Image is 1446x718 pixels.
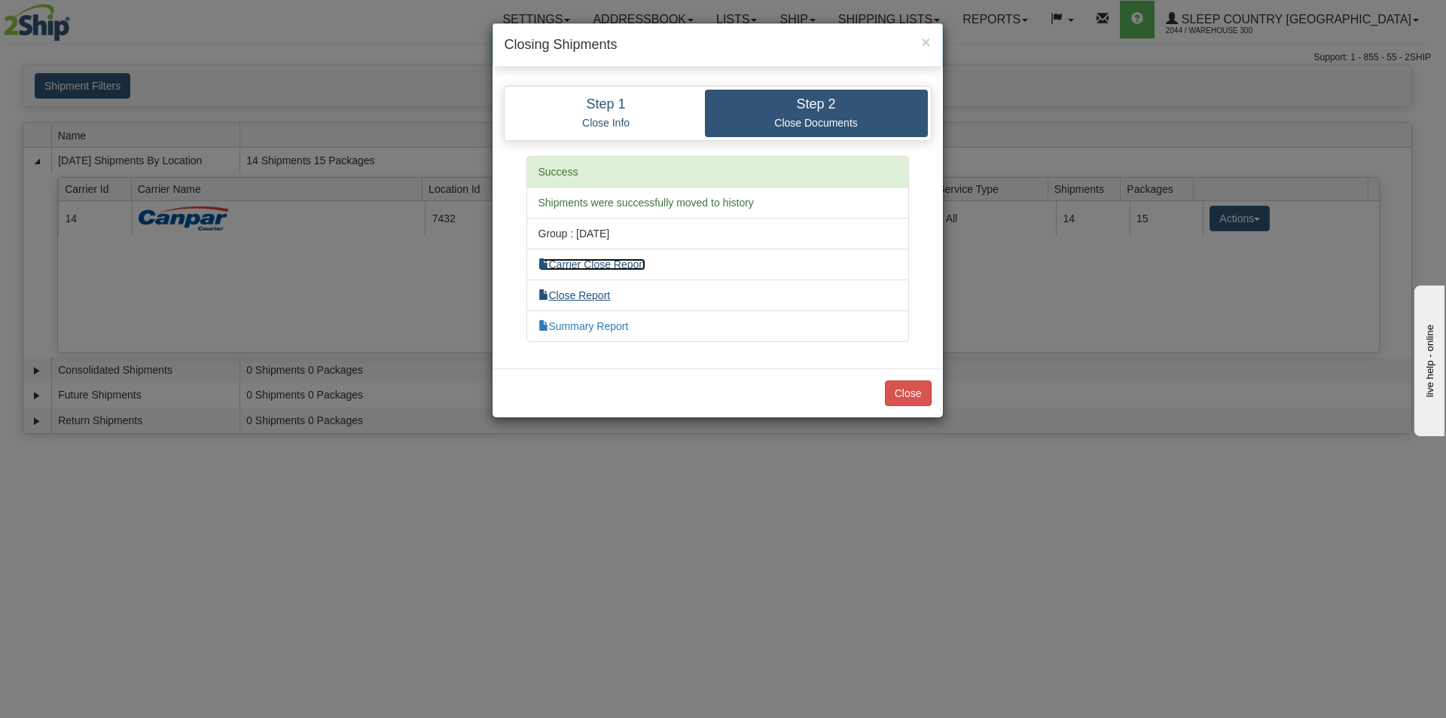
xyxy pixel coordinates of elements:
[538,258,645,270] a: Carrier Close Report
[1411,282,1444,435] iframe: chat widget
[519,116,694,130] p: Close Info
[538,320,629,332] a: Summary Report
[538,289,611,301] a: Close Report
[519,97,694,112] h4: Step 1
[885,380,932,406] button: Close
[508,90,705,137] a: Step 1 Close Info
[716,97,917,112] h4: Step 2
[11,13,139,24] div: live help - online
[526,156,909,188] li: Success
[705,90,928,137] a: Step 2 Close Documents
[921,34,930,50] button: Close
[716,116,917,130] p: Close Documents
[526,218,909,249] li: Group : [DATE]
[505,35,931,55] h4: Closing Shipments
[921,33,930,50] span: ×
[526,187,909,218] li: Shipments were successfully moved to history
